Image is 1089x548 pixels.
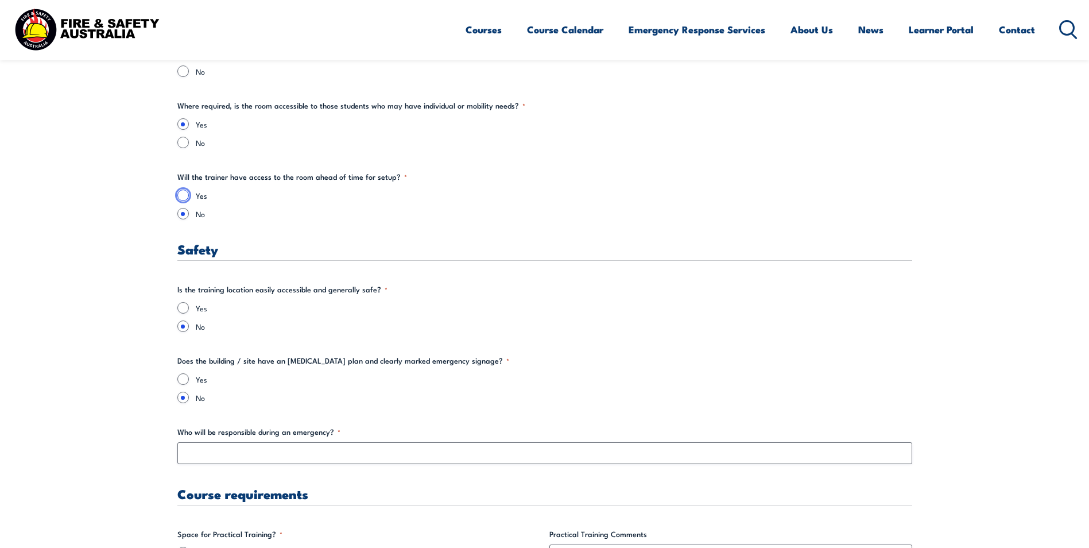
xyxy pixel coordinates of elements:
[196,137,912,148] label: No
[196,373,912,385] label: Yes
[196,208,912,219] label: No
[177,426,912,438] label: Who will be responsible during an emergency?
[196,302,912,314] label: Yes
[177,355,509,366] legend: Does the building / site have an [MEDICAL_DATA] plan and clearly marked emergency signage?
[177,100,525,111] legend: Where required, is the room accessible to those students who may have individual or mobility needs?
[790,14,833,45] a: About Us
[177,487,912,500] h3: Course requirements
[196,392,912,403] label: No
[999,14,1035,45] a: Contact
[196,190,912,201] label: Yes
[196,65,912,77] label: No
[549,528,912,540] label: Practical Training Comments
[858,14,883,45] a: News
[177,528,282,540] legend: Space for Practical Training?
[196,118,912,130] label: Yes
[909,14,974,45] a: Learner Portal
[527,14,603,45] a: Course Calendar
[466,14,502,45] a: Courses
[177,171,407,183] legend: Will the trainer have access to the room ahead of time for setup?
[629,14,765,45] a: Emergency Response Services
[177,284,387,295] legend: Is the training location easily accessible and generally safe?
[196,321,912,332] label: No
[177,242,912,256] h3: Safety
